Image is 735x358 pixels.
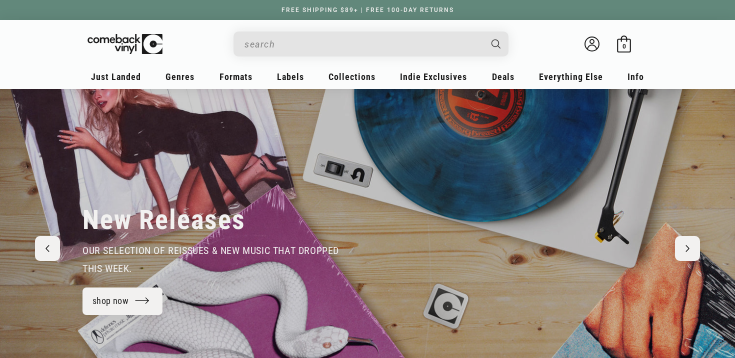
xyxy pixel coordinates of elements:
[91,71,141,82] span: Just Landed
[492,71,514,82] span: Deals
[82,287,162,315] a: shop now
[244,34,481,54] input: search
[627,71,644,82] span: Info
[271,6,464,13] a: FREE SHIPPING $89+ | FREE 100-DAY RETURNS
[483,31,510,56] button: Search
[35,236,60,261] button: Previous slide
[539,71,603,82] span: Everything Else
[82,203,245,236] h2: New Releases
[82,244,339,274] span: our selection of reissues & new music that dropped this week.
[219,71,252,82] span: Formats
[675,236,700,261] button: Next slide
[165,71,194,82] span: Genres
[622,42,626,50] span: 0
[400,71,467,82] span: Indie Exclusives
[277,71,304,82] span: Labels
[328,71,375,82] span: Collections
[233,31,508,56] div: Search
